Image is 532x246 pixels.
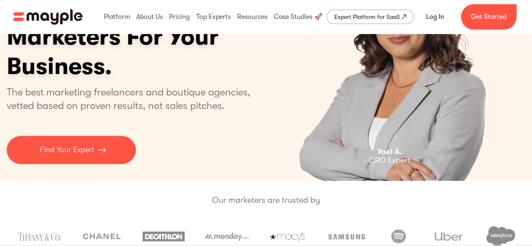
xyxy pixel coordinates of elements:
a: Get Started [461,4,516,29]
a: home [13,9,82,25]
img: Mayple logo [13,9,82,25]
a: Find Your Expert [7,136,136,164]
div: Pricing [167,3,192,30]
div: Top Experts [194,3,233,30]
a: Expert Platform for SaaS [327,10,413,24]
div: Platform [102,3,132,30]
div: Expert Platform for SaaS [334,12,400,22]
a: Log In [416,7,454,27]
div: Resources [235,3,270,30]
div: About Us [134,3,165,30]
p: The best marketing freelancers and boutique agencies, vetted based on proven results, not sales p... [7,85,260,112]
p: Find Your Expert [40,144,94,156]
